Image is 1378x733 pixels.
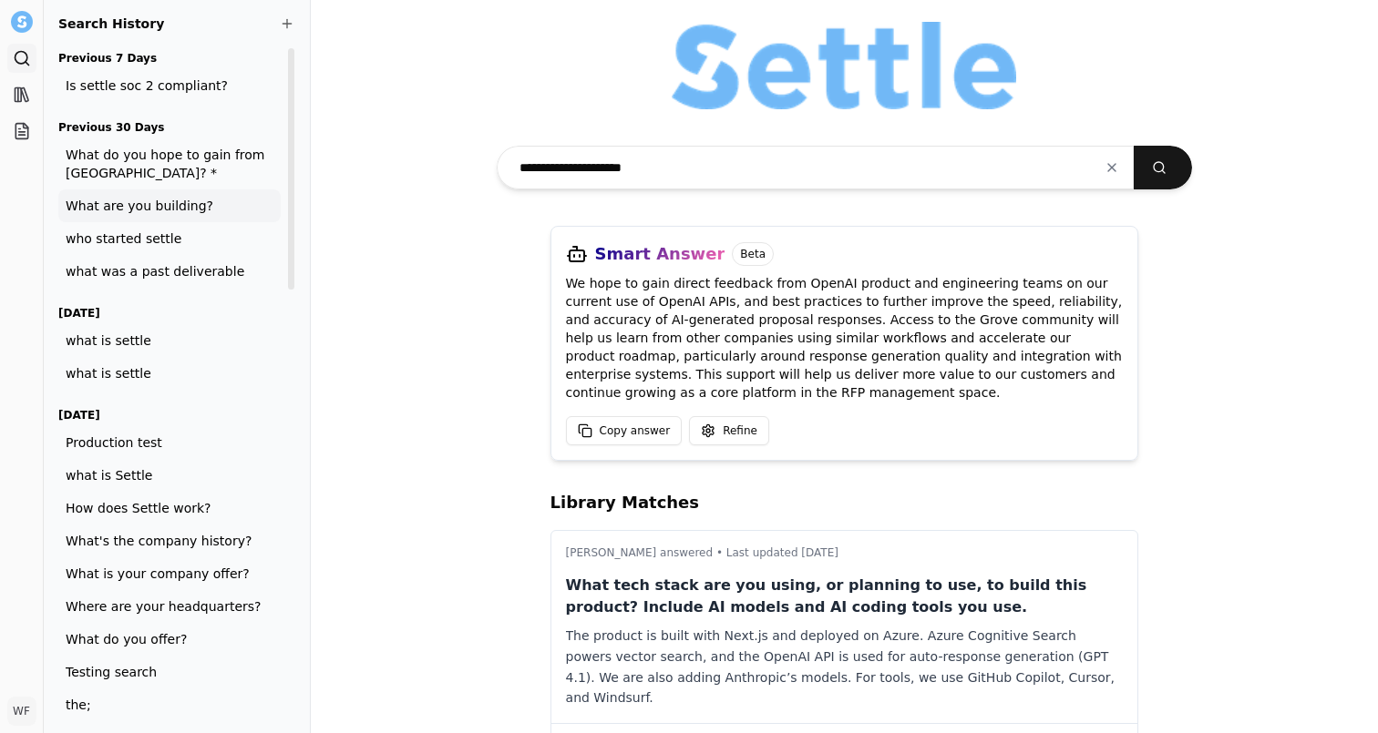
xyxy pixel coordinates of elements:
span: the; [66,696,273,714]
button: Settle [7,7,36,36]
p: What tech stack are you using, or planning to use, to build this product? Include AI models and A... [566,575,1124,618]
button: Clear input [1090,151,1134,184]
button: WF [7,697,36,726]
span: What are you building? [66,197,273,215]
span: Beta [732,242,774,266]
button: Copy answer [566,416,683,445]
img: Settle [11,11,33,33]
div: The product is built with Next.js and deployed on Azure. Azure Cognitive Search powers vector sea... [566,626,1124,708]
span: Copy answer [600,423,671,438]
a: Projects [7,117,36,146]
span: what is Settle [66,466,273,484]
span: What do you offer? [66,630,273,648]
span: What do you hope to gain from [GEOGRAPHIC_DATA]? * [66,146,273,182]
h2: Library Matches [550,490,1139,515]
span: Where are your headquarters? [66,597,273,616]
span: what was a past deliverable [66,262,273,280]
span: What is your company offer? [66,565,273,583]
h3: [DATE] [58,302,281,324]
span: How does Settle work? [66,499,273,517]
button: Refine [689,416,769,445]
img: Organization logo [672,22,1016,109]
span: what is settle [66,331,273,350]
span: Is settle soc 2 compliant? [66,76,273,95]
p: [PERSON_NAME] answered • Last updated [DATE] [566,545,1124,560]
p: We hope to gain direct feedback from OpenAI product and engineering teams on our current use of O... [566,274,1124,402]
h2: Search History [58,15,295,33]
h3: Previous 7 Days [58,47,281,69]
span: who started settle [66,229,273,248]
span: What's the company history? [66,532,273,550]
h3: Smart Answer [595,241,725,267]
a: Library [7,80,36,109]
h3: [DATE] [58,404,281,426]
span: Production test [66,433,273,452]
span: Refine [723,423,757,438]
h3: Previous 30 Days [58,117,281,138]
a: Search [7,44,36,73]
span: Testing search [66,663,273,681]
span: what is settle [66,364,273,382]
